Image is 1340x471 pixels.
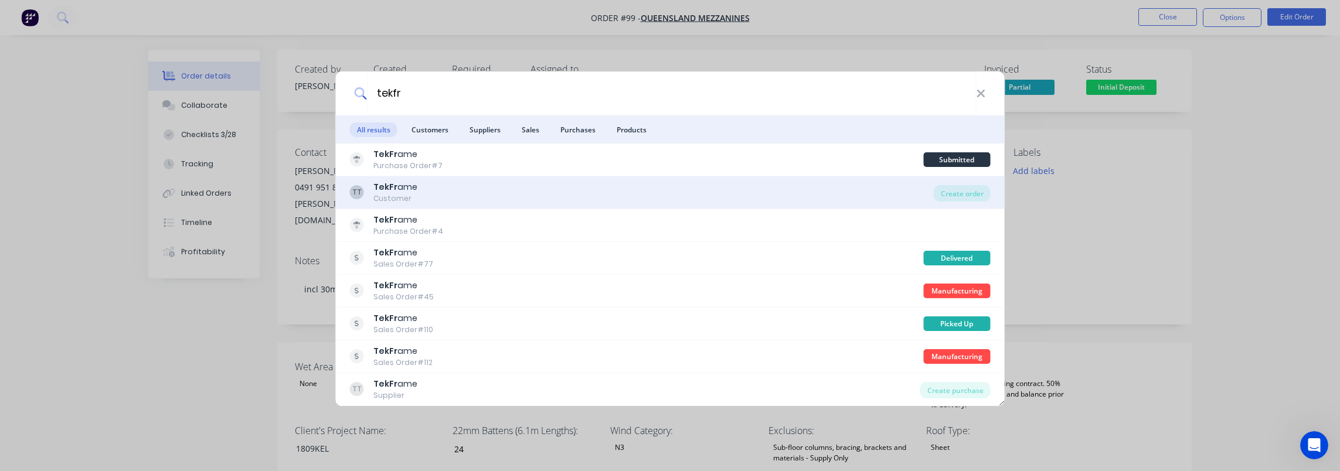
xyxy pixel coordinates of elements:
[404,122,455,137] span: Customers
[373,312,433,325] div: ame
[553,122,603,137] span: Purchases
[923,316,990,331] div: Picked Up
[373,193,417,204] div: Customer
[923,218,990,233] div: Billed
[923,349,990,364] div: Manufacturing
[920,382,991,398] div: Create purchase
[373,279,434,292] div: ame
[923,251,990,265] div: Delivered
[373,161,443,171] div: Purchase Order #7
[373,181,397,193] b: TekFr
[373,247,397,258] b: TekFr
[373,259,433,269] div: Sales Order #77
[462,122,508,137] span: Suppliers
[373,345,433,357] div: ame
[373,390,417,401] div: Supplier
[373,378,397,390] b: TekFr
[515,122,546,137] span: Sales
[373,214,397,226] b: TekFr
[350,122,397,137] span: All results
[373,279,397,291] b: TekFr
[923,284,990,298] div: Manufacturing
[373,247,433,259] div: ame
[373,148,397,160] b: TekFr
[1300,431,1328,459] iframe: Intercom live chat
[373,345,397,357] b: TekFr
[373,148,443,161] div: ame
[350,382,364,396] div: TT
[373,292,434,302] div: Sales Order #45
[350,185,364,199] div: TT
[373,325,433,335] div: Sales Order #110
[373,226,443,237] div: Purchase Order #4
[373,181,417,193] div: ame
[373,214,443,226] div: ame
[923,152,990,167] div: Submitted
[373,357,433,368] div: Sales Order #112
[373,312,397,324] b: TekFr
[367,71,976,115] input: Start typing a customer or supplier name to create a new order...
[610,122,654,137] span: Products
[373,378,417,390] div: ame
[934,185,991,202] div: Create order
